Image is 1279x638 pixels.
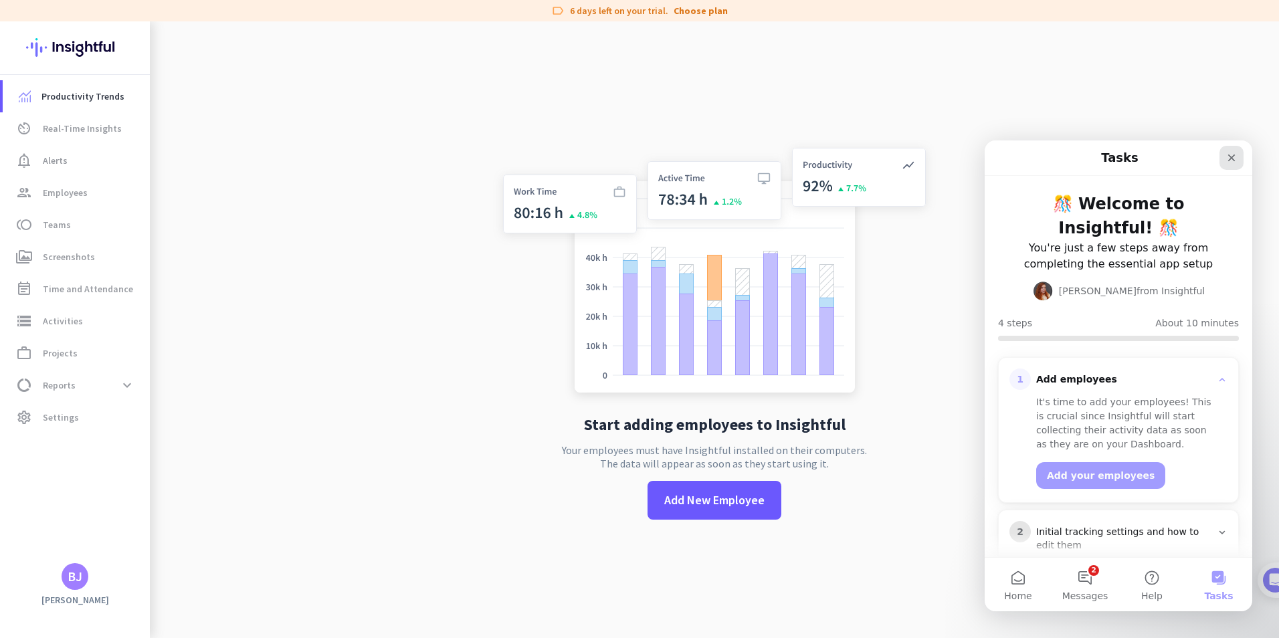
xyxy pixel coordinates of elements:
span: Teams [43,217,71,233]
button: expand_more [115,373,139,397]
iframe: Intercom live chat [985,140,1252,611]
span: Time and Attendance [43,281,133,297]
a: perm_mediaScreenshots [3,241,150,273]
i: av_timer [16,120,32,136]
span: Employees [43,185,88,201]
img: Insightful logo [26,21,124,74]
span: Alerts [43,152,68,169]
i: label [551,4,565,17]
i: perm_media [16,249,32,265]
i: storage [16,313,32,329]
span: Add New Employee [664,492,765,509]
i: group [16,185,32,201]
a: tollTeams [3,209,150,241]
a: settingsSettings [3,401,150,433]
span: Settings [43,409,79,425]
a: menu-itemProductivity Trends [3,80,150,112]
i: event_note [16,281,32,297]
div: BJ [68,570,82,583]
span: Reports [43,377,76,393]
h2: Start adding employees to Insightful [584,417,846,433]
span: Activities [43,313,83,329]
i: settings [16,409,32,425]
span: Real-Time Insights [43,120,122,136]
a: Choose plan [674,4,728,17]
button: Add New Employee [648,481,781,520]
a: groupEmployees [3,177,150,209]
a: data_usageReportsexpand_more [3,369,150,401]
span: Productivity Trends [41,88,124,104]
i: data_usage [16,377,32,393]
a: notification_importantAlerts [3,144,150,177]
i: work_outline [16,345,32,361]
i: toll [16,217,32,233]
a: av_timerReal-Time Insights [3,112,150,144]
span: Projects [43,345,78,361]
a: storageActivities [3,305,150,337]
a: event_noteTime and Attendance [3,273,150,305]
img: menu-item [19,90,31,102]
i: notification_important [16,152,32,169]
img: no-search-results [493,140,936,406]
span: Screenshots [43,249,95,265]
a: work_outlineProjects [3,337,150,369]
p: Your employees must have Insightful installed on their computers. The data will appear as soon as... [562,443,867,470]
